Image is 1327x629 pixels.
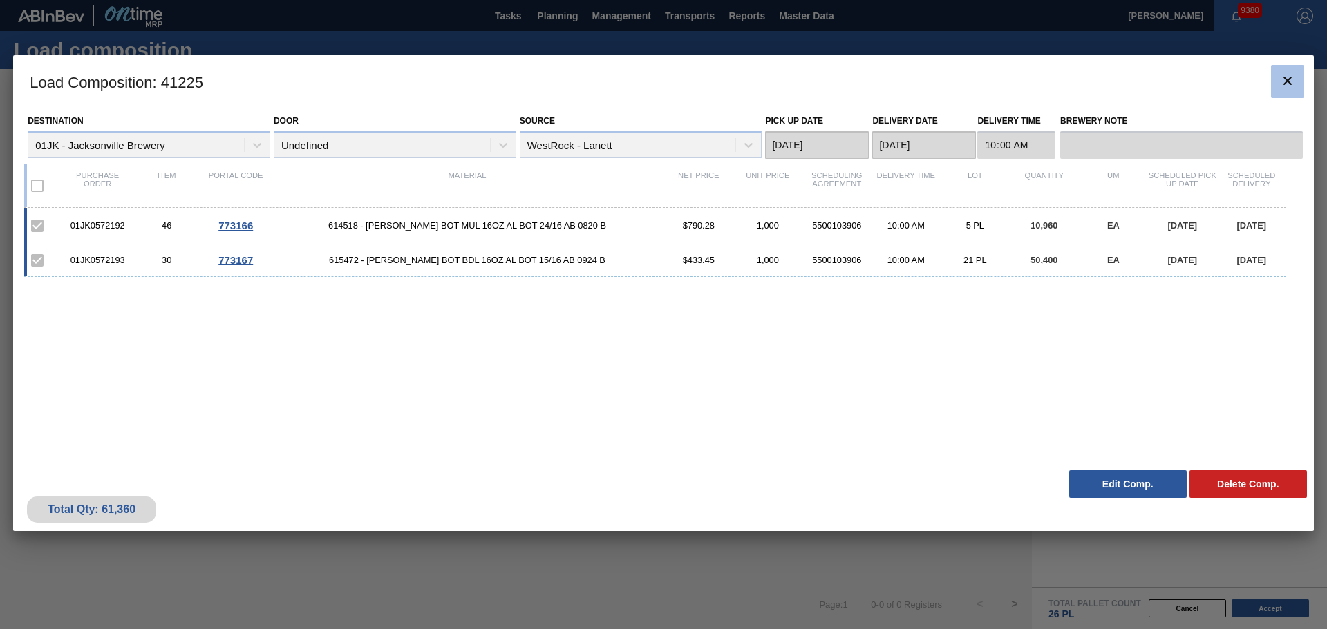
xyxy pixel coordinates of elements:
[733,220,802,231] div: 1,000
[872,220,941,231] div: 10:00 AM
[941,171,1010,200] div: Lot
[1010,171,1079,200] div: Quantity
[1107,220,1120,231] span: EA
[520,116,555,126] label: Source
[941,220,1010,231] div: 5 PL
[1107,255,1120,265] span: EA
[270,255,664,265] span: 615472 - CARR BOT BDL 16OZ AL BOT 15/16 AB 0924 B
[274,116,299,126] label: Door
[132,255,201,265] div: 30
[1030,255,1057,265] span: 50,400
[132,171,201,200] div: Item
[802,220,872,231] div: 5500103906
[872,171,941,200] div: Delivery Time
[1237,255,1266,265] span: [DATE]
[872,116,937,126] label: Delivery Date
[802,171,872,200] div: Scheduling Agreement
[270,220,664,231] span: 614518 - CARR BOT MUL 16OZ AL BOT 24/16 AB 0820 B
[201,254,270,266] div: Go to Order
[270,171,664,200] div: Material
[664,171,733,200] div: Net Price
[765,131,869,159] input: mm/dd/yyyy
[201,220,270,231] div: Go to Order
[733,255,802,265] div: 1,000
[1030,220,1057,231] span: 10,960
[733,171,802,200] div: Unit Price
[872,255,941,265] div: 10:00 AM
[218,220,253,231] span: 773166
[802,255,872,265] div: 5500103906
[63,171,132,200] div: Purchase order
[664,255,733,265] div: $433.45
[13,55,1314,108] h3: Load Composition : 41225
[1217,171,1286,200] div: Scheduled Delivery
[664,220,733,231] div: $790.28
[37,503,146,516] div: Total Qty: 61,360
[63,255,132,265] div: 01JK0572193
[765,116,823,126] label: Pick up Date
[1069,470,1187,498] button: Edit Comp.
[63,220,132,231] div: 01JK0572192
[941,255,1010,265] div: 21 PL
[1189,470,1307,498] button: Delete Comp.
[201,171,270,200] div: Portal code
[28,116,83,126] label: Destination
[1079,171,1148,200] div: UM
[1148,171,1217,200] div: Scheduled Pick up Date
[132,220,201,231] div: 46
[1237,220,1266,231] span: [DATE]
[1168,255,1197,265] span: [DATE]
[977,111,1055,131] label: Delivery Time
[872,131,976,159] input: mm/dd/yyyy
[218,254,253,266] span: 773167
[1060,111,1303,131] label: Brewery Note
[1168,220,1197,231] span: [DATE]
